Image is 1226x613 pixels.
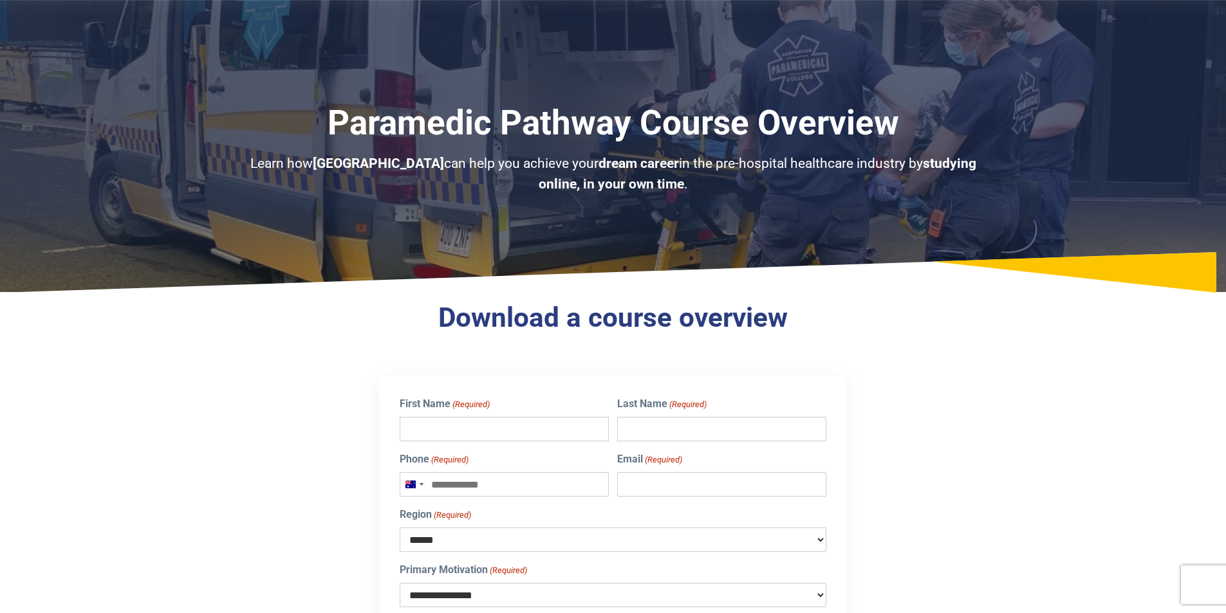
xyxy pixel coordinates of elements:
[539,156,976,192] strong: studying online, in your own time
[400,507,471,522] label: Region
[237,302,990,334] h3: Download a course overview
[669,398,707,411] span: (Required)
[237,154,990,194] p: Learn how can help you achieve your in the pre-hospital healthcare industry by .
[617,396,707,412] label: Last Name
[451,398,490,411] span: (Required)
[237,103,990,143] h1: Paramedic Pathway Course Overview
[488,564,527,577] span: (Required)
[432,509,471,522] span: (Required)
[400,562,527,578] label: Primary Motivation
[430,453,469,466] span: (Required)
[617,452,682,467] label: Email
[400,396,490,412] label: First Name
[644,453,683,466] span: (Required)
[400,473,427,496] button: Selected country
[313,156,444,171] strong: [GEOGRAPHIC_DATA]
[599,156,679,171] strong: dream career
[400,452,469,467] label: Phone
